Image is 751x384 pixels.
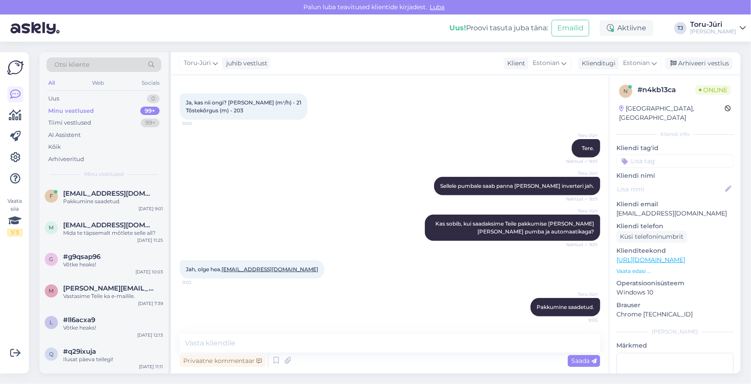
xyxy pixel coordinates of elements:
div: Klienditugi [578,59,616,68]
div: [DATE] 9:01 [139,205,163,212]
div: 1 / 3 [7,229,23,237]
div: Võtke heaks! [63,324,163,332]
p: Kliendi nimi [616,171,733,180]
div: Pakkumine saadetud. [63,197,163,205]
div: Mida te täpsemalt mõtlete selle all? [63,229,163,237]
p: Kliendi telefon [616,222,733,231]
span: Online [695,85,731,95]
span: Estonian [533,58,559,68]
div: Uus [48,94,59,103]
div: # n4kb13ca [637,85,695,95]
img: Askly Logo [7,59,24,76]
div: [PERSON_NAME] [690,28,736,35]
p: Märkmed [616,341,733,350]
div: Minu vestlused [48,107,94,115]
span: Luba [427,3,448,11]
span: Nähtud ✓ 9:01 [565,241,598,248]
b: Uus! [449,24,466,32]
div: Küsi telefoninumbrit [616,231,687,243]
div: [DATE] 12:13 [137,332,163,338]
span: Saada [571,357,597,365]
div: AI Assistent [48,131,81,140]
div: Klient [504,59,525,68]
span: Jah, olge hea. [186,266,318,273]
span: Kas sobib, kui saadaksime Teile pakkumise [PERSON_NAME] [PERSON_NAME] pumba ja automaatikaga? [435,220,595,235]
p: Windows 10 [616,288,733,297]
div: 99+ [141,118,160,127]
span: Toru-Jüri [565,208,598,214]
span: feniksou@gmail.com [63,190,154,197]
span: Minu vestlused [84,170,124,178]
span: 9:05 [565,317,598,323]
div: [GEOGRAPHIC_DATA], [GEOGRAPHIC_DATA] [619,104,725,122]
div: Tiimi vestlused [48,118,91,127]
span: g [50,256,53,262]
div: Võtke heaks! [63,261,163,269]
span: Toru-Jüri [565,132,598,139]
span: Nähtud ✓ 9:01 [565,196,598,202]
span: n [623,88,628,94]
span: Ja, kas nii ongi? [PERSON_NAME] (mᶟ/h) - 21 Tõstekõrgus (m) - 203 [186,99,301,114]
div: Aktiivne [600,20,653,36]
p: Operatsioonisüsteem [616,279,733,288]
div: All [46,77,57,89]
a: Toru-Jüri[PERSON_NAME] [690,21,746,35]
div: Vastasime Teile ka e-mailile. [63,292,163,300]
div: [DATE] 11:11 [139,363,163,370]
span: m [49,224,54,231]
span: Tere. [582,145,594,151]
div: Kliendi info [616,130,733,138]
div: Toru-Jüri [690,21,736,28]
div: Proovi tasuta juba täna: [449,23,548,33]
div: Privaatne kommentaar [180,355,265,367]
div: [DATE] 10:03 [135,269,163,275]
div: Ilusat päeva teilegi! [63,355,163,363]
span: Sellele pumbale saab panna [PERSON_NAME] inverteri jah. [440,183,594,189]
p: Klienditeekond [616,246,733,255]
div: Web [91,77,106,89]
div: Vaata siia [7,197,23,237]
span: marko.tiilikainen@hotmail.com [63,284,154,292]
span: Toru-Jüri [565,291,598,298]
input: Lisa nimi [617,184,723,194]
span: #g9qsap96 [63,253,100,261]
span: Toru-Jüri [184,58,211,68]
div: Socials [140,77,161,89]
span: 9:02 [182,279,215,286]
div: juhib vestlust [223,59,267,68]
p: Chrome [TECHNICAL_ID] [616,310,733,319]
span: Estonian [623,58,650,68]
span: merlevoltre@gmail.com [63,221,154,229]
p: Brauser [616,301,733,310]
div: 0 [147,94,160,103]
span: Nähtud ✓ 9:01 [565,158,598,165]
div: Kõik [48,143,61,151]
span: Otsi kliente [54,60,89,69]
span: #q29ixuja [63,348,96,355]
div: Arhiveeritud [48,155,84,164]
div: [PERSON_NAME] [616,328,733,336]
div: 99+ [140,107,160,115]
p: Kliendi email [616,200,733,209]
span: Pakkumine saadetud. [537,304,594,310]
p: Kliendi tag'id [616,144,733,153]
span: f [50,193,53,199]
span: m [49,287,54,294]
p: [EMAIL_ADDRESS][DOMAIN_NAME] [616,209,733,218]
span: #ll6acxa9 [63,316,95,324]
input: Lisa tag [616,154,733,168]
div: [DATE] 11:25 [137,237,163,244]
a: [URL][DOMAIN_NAME] [616,256,685,264]
button: Emailid [552,20,589,36]
span: 9:00 [182,120,215,127]
span: Toru-Jüri [565,170,598,176]
div: TJ [674,22,687,34]
a: [EMAIL_ADDRESS][DOMAIN_NAME] [221,266,318,273]
span: l [50,319,53,326]
p: Vaata edasi ... [616,267,733,275]
span: q [49,351,53,357]
div: [DATE] 7:39 [138,300,163,307]
div: Arhiveeri vestlus [665,57,733,69]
